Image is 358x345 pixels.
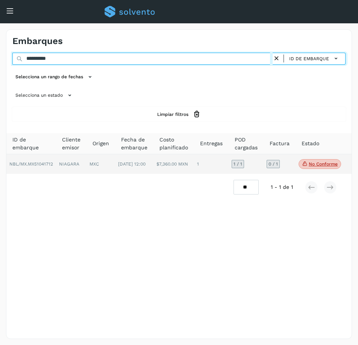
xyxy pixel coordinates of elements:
[302,140,319,147] span: Estado
[200,140,223,147] span: Entregas
[12,136,50,152] span: ID de embarque
[268,162,278,166] span: 0 / 1
[153,154,194,174] td: $7,360.00 MXN
[62,136,80,152] span: Cliente emisor
[56,154,86,174] td: NIAGARA
[9,161,53,167] span: NBL/MX.MX51041712
[12,89,77,102] button: Selecciona un estado
[118,161,146,167] span: [DATE] 12:00
[159,136,188,152] span: Costo planificado
[235,136,258,152] span: POD cargadas
[309,161,338,167] p: No conforme
[270,140,290,147] span: Factura
[271,183,293,191] span: 1 - 1 de 1
[93,140,109,147] span: Origen
[287,53,342,64] button: ID de embarque
[289,55,329,62] span: ID de embarque
[234,162,242,166] span: 1 / 1
[157,111,188,118] span: Limpiar filtros
[12,36,63,47] h4: Embarques
[12,107,346,121] button: Limpiar filtros
[194,154,229,174] td: 1
[86,154,115,174] td: MXC
[121,136,147,152] span: Fecha de embarque
[12,71,97,83] button: Selecciona un rango de fechas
